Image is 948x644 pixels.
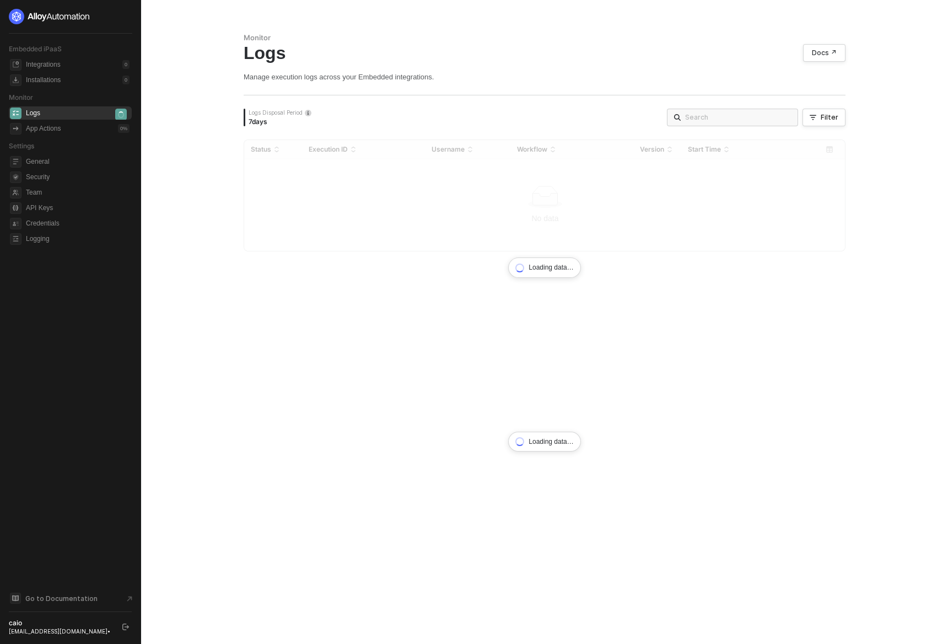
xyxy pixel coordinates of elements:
[10,233,21,245] span: logging
[10,123,21,135] span: icon-app-actions
[9,93,33,101] span: Monitor
[9,9,90,24] img: logo
[249,109,311,116] div: Logs Disposal Period
[9,619,112,627] div: caio
[508,257,580,278] div: Loading data…
[244,42,845,63] div: Logs
[10,593,21,604] span: documentation
[10,171,21,183] span: security
[122,60,130,69] div: 0
[10,59,21,71] span: integrations
[26,109,40,118] div: Logs
[821,113,838,122] div: Filter
[124,593,135,604] span: document-arrow
[10,74,21,86] span: installations
[244,72,845,82] div: Manage execution logs across your Embedded integrations.
[26,232,130,245] span: Logging
[26,201,130,214] span: API Keys
[25,594,98,603] span: Go to Documentation
[9,627,112,635] div: [EMAIL_ADDRESS][DOMAIN_NAME] •
[10,187,21,198] span: team
[9,592,132,605] a: Knowledge Base
[26,170,130,184] span: Security
[10,156,21,168] span: general
[685,111,791,124] input: Search
[26,155,130,168] span: General
[26,217,130,230] span: Credentials
[122,624,129,630] span: logout
[118,124,130,133] div: 0 %
[26,60,61,69] div: Integrations
[10,108,21,119] span: icon-logs
[9,45,62,53] span: Embedded iPaaS
[9,142,34,150] span: Settings
[803,44,845,62] a: Docs ↗
[26,124,61,133] div: App Actions
[10,218,21,229] span: credentials
[122,76,130,84] div: 0
[26,76,61,85] div: Installations
[249,117,311,126] div: 7 days
[10,202,21,214] span: api-key
[115,109,127,120] span: icon-loader
[26,186,130,199] span: Team
[244,33,845,42] div: Monitor
[802,109,845,126] button: Filter
[812,49,837,57] div: Docs ↗
[9,9,132,24] a: logo
[508,432,580,452] div: Loading data…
